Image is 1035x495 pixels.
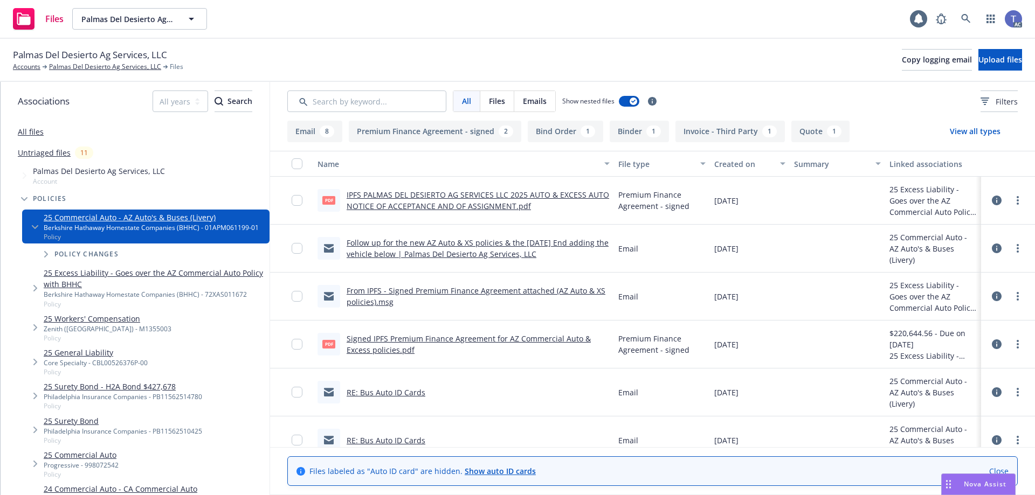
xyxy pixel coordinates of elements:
span: [DATE] [714,243,739,254]
div: Berkshire Hathaway Homestate Companies (BHHC) - 72XAS011672 [44,290,265,299]
div: $220,644.56 - Due on [DATE] [889,327,977,350]
span: Premium Finance Agreement - signed [618,189,706,212]
a: 25 General Liability [44,347,148,358]
span: All [462,95,471,107]
div: 11 [75,147,93,159]
span: Palmas Del Desierto Ag Services, LLC [13,48,167,62]
span: Copy logging email [902,54,972,65]
button: Copy logging email [902,49,972,71]
a: Report a Bug [930,8,952,30]
a: RE: Bus Auto ID Cards [347,435,425,445]
div: 1 [581,126,595,137]
button: Created on [710,151,790,177]
svg: Search [215,97,223,106]
div: 1 [646,126,661,137]
div: 25 Excess Liability - Goes over the AZ Commercial Auto Policy with BHHC [889,350,977,361]
span: Policy [44,436,202,445]
a: 25 Workers' Compensation [44,313,171,324]
a: All files [18,127,44,137]
span: Files [45,15,64,23]
button: Upload files [978,49,1022,71]
div: 8 [320,126,334,137]
span: [DATE] [714,435,739,446]
input: Toggle Row Selected [292,195,302,206]
button: Premium Finance Agreement - signed [349,121,521,142]
span: Files [170,62,183,72]
span: Policy [44,367,148,377]
div: Berkshire Hathaway Homestate Companies (BHHC) - 01APM061199-01 [44,223,259,232]
span: [DATE] [714,387,739,398]
a: Close [989,465,1009,477]
div: Search [215,91,252,111]
div: Philadelphia Insurance Companies - PB11562510425 [44,427,202,436]
button: Palmas Del Desierto Ag Services, LLC [72,8,207,30]
a: RE: Bus Auto ID Cards [347,387,425,398]
div: 25 Excess Liability - Goes over the AZ Commercial Auto Policy with BHHC [889,280,977,313]
input: Search by keyword... [287,90,446,112]
a: 25 Surety Bond [44,415,202,427]
span: Show nested files [562,96,615,106]
a: Untriaged files [18,147,71,158]
div: Core Specialty - CBL00526376P-00 [44,358,148,367]
img: photo [1005,10,1022,27]
span: pdf [322,340,335,348]
input: Toggle Row Selected [292,291,302,302]
a: IPFS PALMAS DEL DESIERTO AG SERVICES LLC 2025 AUTO & EXCESS AUTO NOTICE OF ACCEPTANCE AND OF ASSI... [347,190,609,211]
span: Filters [996,96,1018,107]
span: Policy [44,232,259,241]
button: Email [287,121,342,142]
a: more [1011,434,1024,447]
span: Email [618,243,638,254]
a: Palmas Del Desierto Ag Services, LLC [49,62,161,72]
span: [DATE] [714,195,739,206]
input: Toggle Row Selected [292,339,302,350]
input: Toggle Row Selected [292,387,302,398]
span: Associations [18,94,70,108]
span: Emails [523,95,547,107]
div: Zenith ([GEOGRAPHIC_DATA]) - M1355003 [44,324,171,333]
button: Filters [981,90,1018,112]
span: Upload files [978,54,1022,65]
a: Files [9,4,68,34]
span: Nova Assist [964,479,1006,489]
input: Toggle Row Selected [292,243,302,254]
a: Search [955,8,977,30]
button: Name [313,151,614,177]
span: Filters [981,96,1018,107]
a: more [1011,386,1024,399]
span: [DATE] [714,339,739,350]
div: File type [618,158,694,170]
span: Policy [44,401,202,410]
input: Select all [292,158,302,169]
span: pdf [322,196,335,204]
button: Summary [790,151,886,177]
a: Follow up for the new AZ Auto & XS policies & the [DATE] End adding the vehicle below | Palmas De... [347,238,609,259]
button: SearchSearch [215,90,252,112]
a: 25 Excess Liability - Goes over the AZ Commercial Auto Policy with BHHC [44,267,265,290]
a: Accounts [13,62,40,72]
div: Progressive - 998072542 [44,461,119,470]
div: Linked associations [889,158,977,170]
span: Policy [44,333,171,343]
div: Summary [794,158,870,170]
a: 24 Commercial Auto - CA Commercial Auto [44,483,197,494]
span: [DATE] [714,291,739,302]
button: Binder [610,121,669,142]
span: Palmas Del Desierto Ag Services, LLC [33,165,165,177]
span: Policy [44,299,265,309]
span: Premium Finance Agreement - signed [618,333,706,355]
span: Email [618,291,638,302]
a: From IPFS - Signed Premium Finance Agreement attached (AZ Auto & XS policies).msg [347,285,605,307]
span: Files labeled as "Auto ID card" are hidden. [309,465,536,477]
div: Name [318,158,598,170]
span: Account [33,177,165,186]
span: Palmas Del Desierto Ag Services, LLC [81,13,175,25]
button: Nova Assist [941,473,1016,495]
a: more [1011,194,1024,207]
div: Philadelphia Insurance Companies - PB11562514780 [44,392,202,401]
div: 1 [762,126,777,137]
div: 25 Excess Liability - Goes over the AZ Commercial Auto Policy with BHHC [889,184,977,218]
a: 25 Surety Bond - H2A Bond $427,678 [44,381,202,392]
button: Linked associations [885,151,981,177]
div: 2 [499,126,513,137]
